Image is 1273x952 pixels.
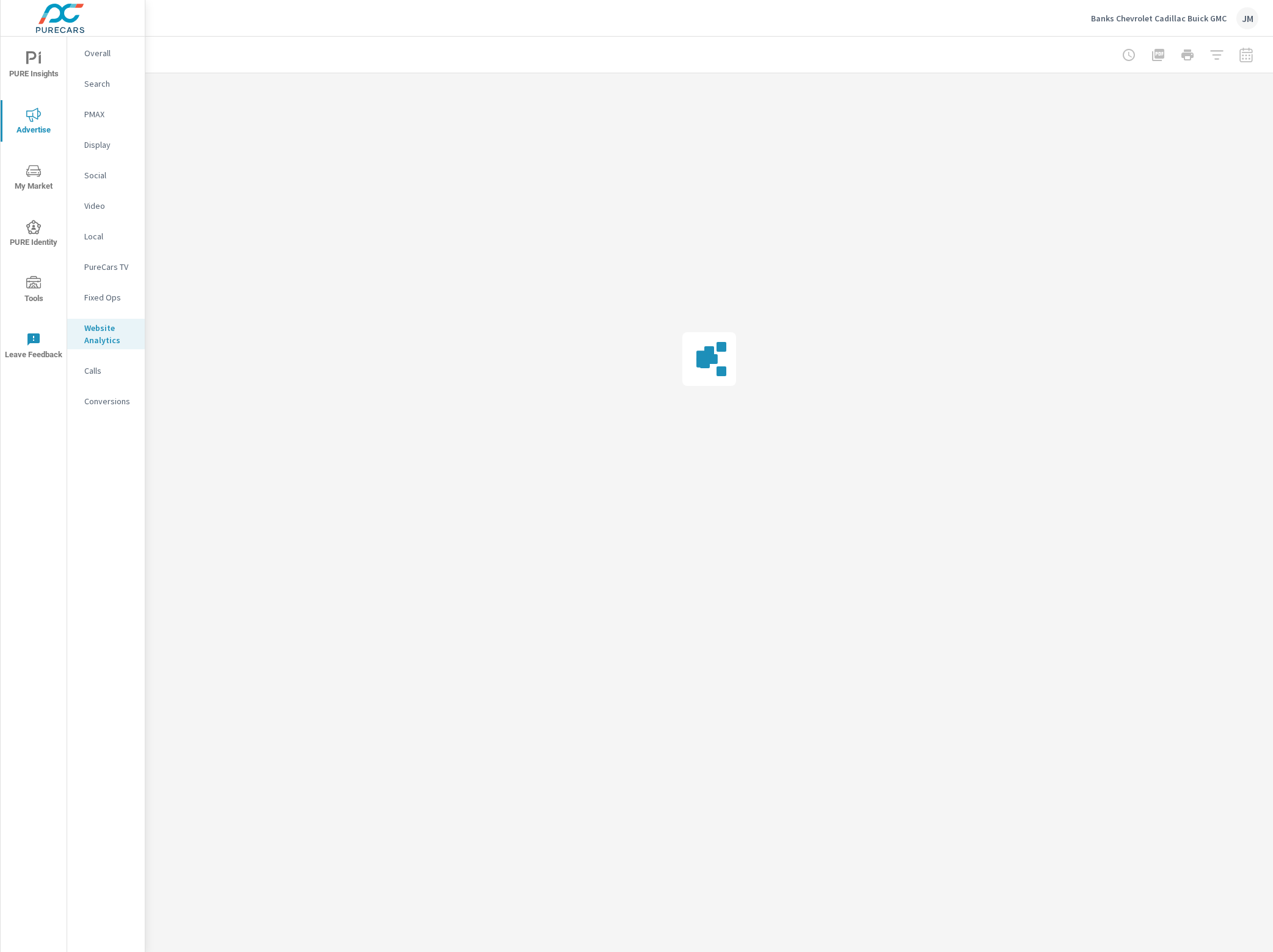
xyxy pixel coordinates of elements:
p: PureCars TV [84,261,135,273]
div: Display [67,136,145,154]
span: PURE Insights [4,51,63,81]
span: Leave Feedback [4,332,63,362]
div: Overall [67,44,145,62]
p: Video [84,200,135,212]
p: Website Analytics [84,322,135,346]
p: Social [84,169,135,181]
div: Website Analytics [67,319,145,349]
p: Fixed Ops [84,291,135,303]
p: Banks Chevrolet Cadillac Buick GMC [1091,13,1227,24]
span: Advertise [4,107,63,137]
p: Local [84,230,135,242]
div: Conversions [67,392,145,410]
p: Calls [84,365,135,377]
p: Search [84,78,135,90]
p: Display [84,139,135,151]
div: JM [1236,7,1258,29]
span: PURE Identity [4,220,63,250]
span: My Market [4,164,63,194]
div: Social [67,166,145,184]
p: Overall [84,47,135,59]
div: PureCars TV [67,258,145,276]
p: Conversions [84,395,135,407]
div: Calls [67,362,145,380]
div: Search [67,74,145,93]
div: Fixed Ops [67,288,145,307]
div: Local [67,227,145,245]
p: PMAX [84,108,135,120]
div: PMAX [67,105,145,123]
div: nav menu [1,37,67,374]
div: Video [67,197,145,215]
span: Tools [4,276,63,306]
